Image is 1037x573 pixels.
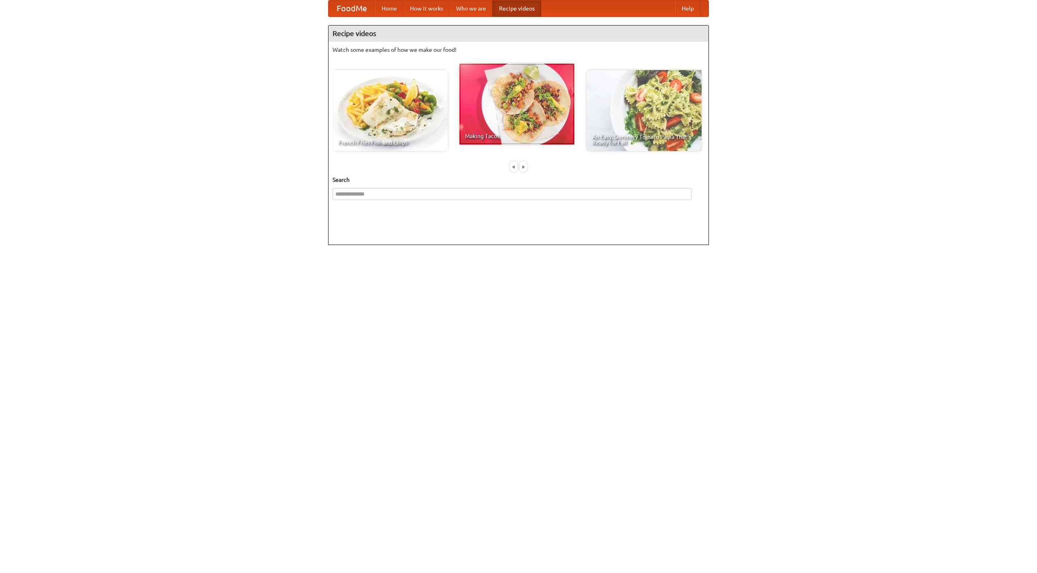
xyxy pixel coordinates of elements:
[510,162,517,172] div: «
[338,140,442,145] span: French Fries Fish and Chips
[329,0,375,17] a: FoodMe
[450,0,493,17] a: Who we are
[459,64,574,145] a: Making Tacos
[375,0,403,17] a: Home
[329,26,708,42] h4: Recipe videos
[333,70,448,151] a: French Fries Fish and Chips
[493,0,541,17] a: Recipe videos
[675,0,700,17] a: Help
[520,162,527,172] div: »
[587,70,702,151] a: An Easy, Summery Tomato Pasta That's Ready for Fall
[592,134,696,145] span: An Easy, Summery Tomato Pasta That's Ready for Fall
[403,0,450,17] a: How it works
[333,176,704,184] h5: Search
[465,133,569,139] span: Making Tacos
[333,46,704,54] p: Watch some examples of how we make our food!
